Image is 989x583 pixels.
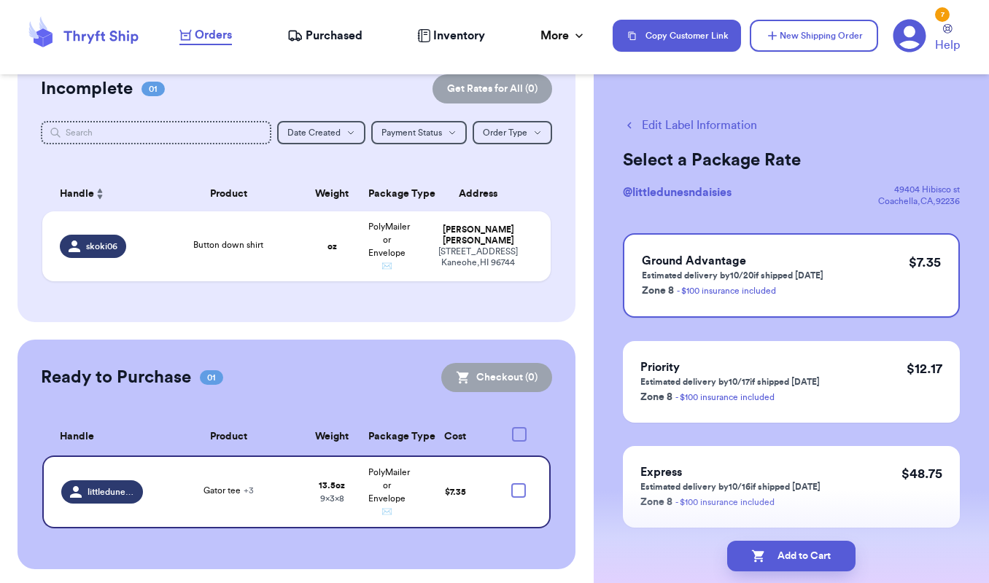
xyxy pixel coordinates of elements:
[320,494,344,503] span: 9 x 3 x 8
[195,26,232,44] span: Orders
[642,255,746,267] span: Ground Advantage
[677,286,776,295] a: - $100 insurance included
[640,392,672,402] span: Zone 8
[433,27,485,44] span: Inventory
[244,486,254,495] span: + 3
[360,176,414,211] th: Package Type
[414,418,496,455] th: Cost
[640,376,820,388] p: Estimated delivery by 10/17 if shipped [DATE]
[423,224,533,246] div: [PERSON_NAME] [PERSON_NAME]
[179,26,232,45] a: Orders
[483,128,527,137] span: Order Type
[41,366,191,389] h2: Ready to Purchase
[750,20,878,52] button: New Shipping Order
[60,429,94,445] span: Handle
[287,27,362,44] a: Purchased
[200,370,223,385] span: 01
[909,252,941,273] p: $ 7.35
[141,82,165,96] span: 01
[371,121,467,144] button: Payment Status
[203,486,254,495] span: Gator tee
[41,77,133,101] h2: Incomplete
[319,481,345,490] strong: 13.5 oz
[381,128,442,137] span: Payment Status
[193,240,263,249] span: Button down shirt
[441,363,552,392] button: Checkout (0)
[640,361,680,373] span: Priority
[727,541,856,571] button: Add to Cart
[640,466,682,478] span: Express
[423,246,533,268] div: [STREET_ADDRESS] Kaneohe , HI 96744
[473,121,552,144] button: Order Type
[878,184,960,195] div: 49404 Hibisco st
[88,486,134,498] span: littledunesndaisies
[287,128,341,137] span: Date Created
[305,418,360,455] th: Weight
[277,121,365,144] button: Date Created
[41,121,271,144] input: Search
[152,176,305,211] th: Product
[60,187,94,202] span: Handle
[640,497,672,507] span: Zone 8
[306,27,362,44] span: Purchased
[417,27,485,44] a: Inventory
[305,176,360,211] th: Weight
[623,187,732,198] span: @ littledunesndaisies
[893,19,926,52] a: 7
[901,463,942,484] p: $ 48.75
[935,7,950,22] div: 7
[368,222,410,270] span: PolyMailer or Envelope ✉️
[445,488,466,496] span: $ 7.35
[540,27,586,44] div: More
[623,149,960,172] h2: Select a Package Rate
[907,359,942,379] p: $ 12.17
[613,20,741,52] button: Copy Customer Link
[642,270,823,281] p: Estimated delivery by 10/20 if shipped [DATE]
[935,36,960,54] span: Help
[433,74,552,103] button: Get Rates for All (0)
[327,242,337,251] strong: oz
[368,468,410,516] span: PolyMailer or Envelope ✉️
[414,176,551,211] th: Address
[675,498,775,506] a: - $100 insurance included
[623,117,757,134] button: Edit Label Information
[360,418,414,455] th: Package Type
[640,481,821,493] p: Estimated delivery by 10/16 if shipped [DATE]
[878,195,960,207] div: Coachella , CA , 92236
[94,185,106,203] button: Sort ascending
[675,393,775,402] a: - $100 insurance included
[86,240,117,252] span: skoki06
[152,418,305,455] th: Product
[935,24,960,54] a: Help
[642,286,674,296] span: Zone 8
